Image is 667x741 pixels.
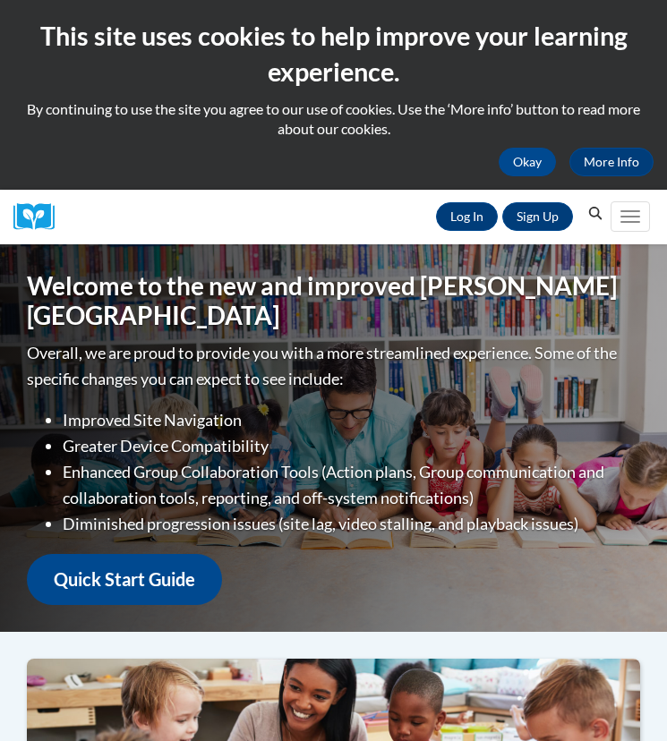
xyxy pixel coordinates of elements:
h2: This site uses cookies to help improve your learning experience. [13,18,654,90]
li: Diminished progression issues (site lag, video stalling, and playback issues) [63,511,640,537]
div: Main menu [609,190,654,244]
button: Okay [499,148,556,176]
li: Enhanced Group Collaboration Tools (Action plans, Group communication and collaboration tools, re... [63,459,640,511]
li: Greater Device Compatibility [63,433,640,459]
img: Logo brand [13,203,67,231]
a: Register [502,202,573,231]
button: Search [582,203,609,225]
li: Improved Site Navigation [63,407,640,433]
h1: Welcome to the new and improved [PERSON_NAME][GEOGRAPHIC_DATA] [27,271,640,331]
a: Quick Start Guide [27,554,222,605]
a: Log In [436,202,498,231]
a: Cox Campus [13,203,67,231]
a: More Info [569,148,654,176]
p: By continuing to use the site you agree to our use of cookies. Use the ‘More info’ button to read... [13,99,654,139]
p: Overall, we are proud to provide you with a more streamlined experience. Some of the specific cha... [27,340,640,392]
